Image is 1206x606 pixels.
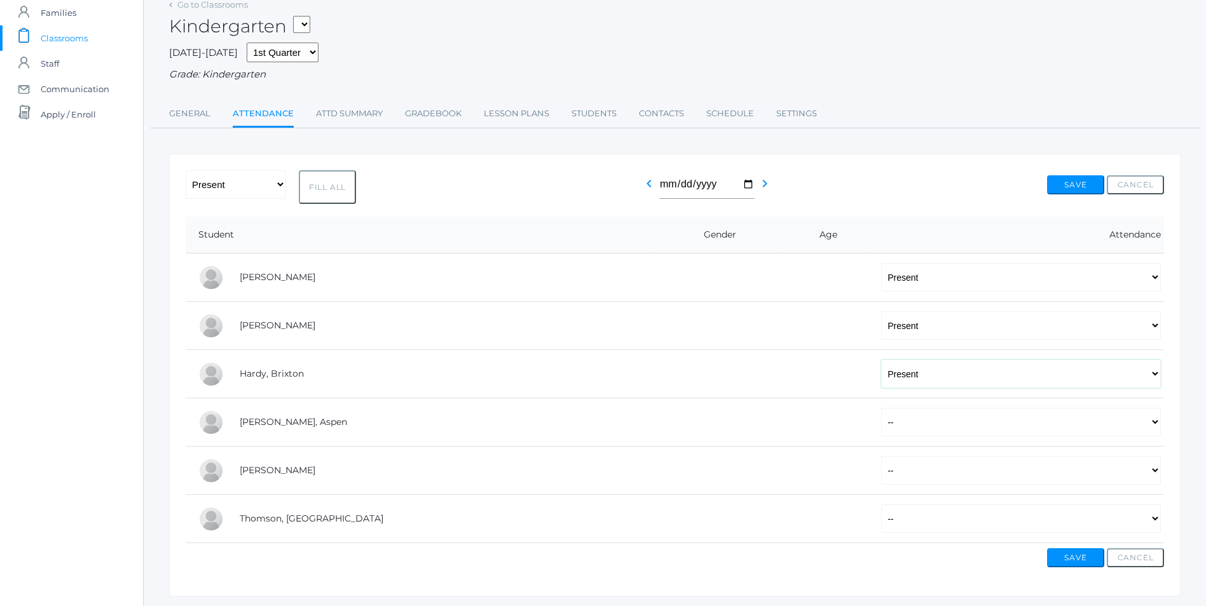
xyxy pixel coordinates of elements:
div: Everest Thomson [198,506,224,532]
h2: Kindergarten [169,17,310,36]
a: Contacts [639,101,684,126]
span: Classrooms [41,25,88,51]
a: [PERSON_NAME] [240,320,315,331]
div: Abigail Backstrom [198,265,224,290]
span: Apply / Enroll [41,102,96,127]
a: Gradebook [405,101,462,126]
th: Attendance [868,217,1164,253]
span: [DATE]-[DATE] [169,46,238,58]
button: Save [1047,175,1104,194]
th: Student [186,217,651,253]
span: Communication [41,76,109,102]
a: Schedule [706,101,754,126]
a: Thomson, [GEOGRAPHIC_DATA] [240,513,383,524]
a: Lesson Plans [484,101,549,126]
a: chevron_right [757,182,772,194]
a: chevron_left [641,182,657,194]
div: Nico Hurley [198,458,224,483]
div: Aspen Hemingway [198,410,224,435]
th: Age [779,217,868,253]
span: Staff [41,51,59,76]
a: Hardy, Brixton [240,368,304,379]
button: Save [1047,548,1104,567]
a: Attd Summary [316,101,383,126]
a: General [169,101,210,126]
button: Cancel [1107,548,1164,567]
i: chevron_left [641,176,657,191]
div: Brixton Hardy [198,361,224,387]
a: Students [572,101,617,126]
a: [PERSON_NAME] [240,464,315,476]
button: Cancel [1107,175,1164,194]
div: Grade: Kindergarten [169,67,1181,82]
i: chevron_right [757,176,772,191]
a: Attendance [233,101,294,128]
a: [PERSON_NAME], Aspen [240,416,347,428]
a: Settings [776,101,817,126]
div: Nolan Gagen [198,313,224,339]
button: Fill All [299,170,356,204]
th: Gender [651,217,779,253]
a: [PERSON_NAME] [240,271,315,283]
